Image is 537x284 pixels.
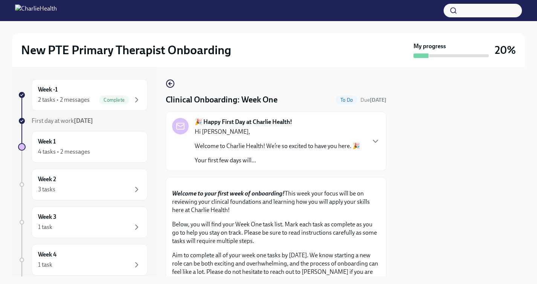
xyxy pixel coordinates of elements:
[172,190,285,197] strong: Welcome to your first week of onboarding!
[38,137,56,146] h6: Week 1
[360,96,386,104] span: October 18th, 2025 10:00
[38,250,56,259] h6: Week 4
[21,43,231,58] h2: New PTE Primary Therapist Onboarding
[38,213,56,221] h6: Week 3
[18,169,148,200] a: Week 23 tasks
[32,117,93,124] span: First day at work
[195,142,360,150] p: Welcome to Charlie Health! We’re so excited to have you here. 🎉
[18,206,148,238] a: Week 31 task
[38,261,52,269] div: 1 task
[172,220,380,245] p: Below, you will find your Week One task list. Mark each task as complete as you go to help you st...
[38,86,58,94] h6: Week -1
[336,97,357,103] span: To Do
[413,42,446,50] strong: My progress
[99,97,129,103] span: Complete
[18,131,148,163] a: Week 14 tasks • 2 messages
[195,156,360,165] p: Your first few days will...
[166,94,278,105] h4: Clinical Onboarding: Week One
[38,175,56,183] h6: Week 2
[18,79,148,111] a: Week -12 tasks • 2 messagesComplete
[360,97,386,103] span: Due
[38,148,90,156] div: 4 tasks • 2 messages
[495,43,516,57] h3: 20%
[195,128,360,136] p: Hi [PERSON_NAME],
[38,96,90,104] div: 2 tasks • 2 messages
[15,5,57,17] img: CharlieHealth
[74,117,93,124] strong: [DATE]
[18,117,148,125] a: First day at work[DATE]
[18,244,148,276] a: Week 41 task
[195,118,292,126] strong: 🎉 Happy First Day at Charlie Health!
[172,189,380,214] p: This week your focus will be on reviewing your clinical foundations and learning how you will app...
[38,185,55,194] div: 3 tasks
[38,223,52,231] div: 1 task
[370,97,386,103] strong: [DATE]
